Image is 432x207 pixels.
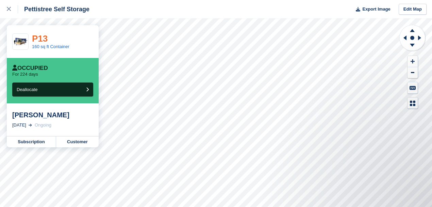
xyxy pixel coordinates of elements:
button: Export Image [352,4,391,15]
img: arrow-right-light-icn-cde0832a797a2874e46488d9cf13f60e5c3a73dbe684e267c42b8395dfbc2abf.svg [29,124,32,127]
a: 160 sq ft Container [32,44,69,49]
p: For 224 days [12,72,38,77]
a: Subscription [7,136,56,147]
button: Map Legend [408,98,418,109]
div: Ongoing [35,122,51,129]
button: Zoom Out [408,67,418,78]
span: Export Image [362,6,390,13]
div: [DATE] [12,122,26,129]
button: Zoom In [408,56,418,67]
a: Customer [56,136,99,147]
div: Occupied [12,65,48,72]
div: [PERSON_NAME] [12,111,93,119]
span: Deallocate [17,87,37,92]
a: P13 [32,33,48,44]
div: Pettistree Self Storage [18,5,89,13]
button: Deallocate [12,83,93,97]
img: 20-ft-container%20(47).jpg [13,36,28,48]
a: Edit Map [399,4,427,15]
button: Keyboard Shortcuts [408,82,418,93]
